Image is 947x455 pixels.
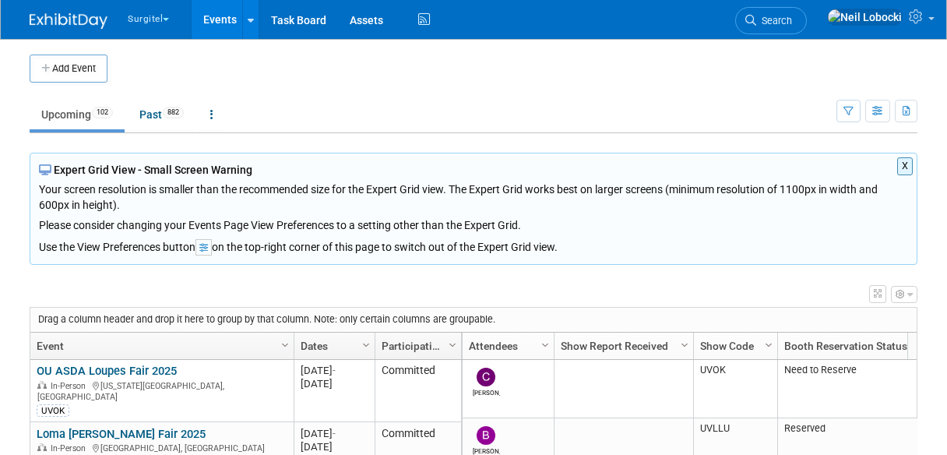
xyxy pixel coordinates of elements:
span: 102 [92,107,113,118]
span: In-Person [51,443,90,453]
a: Search [735,7,807,34]
span: - [333,428,336,439]
td: UVOK [693,360,777,419]
img: Neil Lobocki [827,9,903,26]
span: Column Settings [446,339,459,351]
div: Drag a column header and drop it here to group by that column. Note: only certain columns are gro... [30,308,917,333]
div: [DATE] [301,440,368,453]
img: In-Person Event [37,381,47,389]
span: Column Settings [539,339,551,351]
div: Your screen resolution is smaller than the recommended size for the Expert Grid view. The Expert ... [39,178,908,233]
a: Show Code [700,333,767,359]
button: X [897,157,914,175]
div: [US_STATE][GEOGRAPHIC_DATA], [GEOGRAPHIC_DATA] [37,379,287,402]
img: Chris Reidy [477,368,495,386]
a: Event [37,333,283,359]
div: UVOK [37,404,69,417]
span: Column Settings [360,339,372,351]
a: OU ASDA Loupes Fair 2025 [37,364,177,378]
a: Booth Reservation Status [784,333,919,359]
a: Attendees [469,333,544,359]
span: In-Person [51,381,90,391]
a: Column Settings [358,333,375,356]
a: Upcoming102 [30,100,125,129]
a: Column Settings [761,333,778,356]
a: Show Report Received [561,333,683,359]
div: Expert Grid View - Small Screen Warning [39,162,908,178]
a: Past882 [128,100,195,129]
div: [DATE] [301,427,368,440]
span: Column Settings [279,339,291,351]
img: Brian Craig [477,426,495,445]
a: Column Settings [277,333,294,356]
a: Loma [PERSON_NAME] Fair 2025 [37,427,206,441]
td: Need to Reserve [777,360,929,419]
span: - [333,365,336,376]
div: Use the View Preferences button on the top-right corner of this page to switch out of the Expert ... [39,233,908,256]
a: Participation [382,333,451,359]
div: [GEOGRAPHIC_DATA], [GEOGRAPHIC_DATA] [37,441,287,454]
img: In-Person Event [37,443,47,451]
a: Column Settings [677,333,694,356]
span: Search [756,15,792,26]
img: ExhibitDay [30,13,107,29]
span: Column Settings [762,339,775,351]
div: [DATE] [301,377,368,390]
button: Add Event [30,55,107,83]
div: Brian Craig [473,445,500,455]
span: 882 [163,107,184,118]
td: Committed [375,360,461,422]
div: Please consider changing your Events Page View Preferences to a setting other than the Expert Grid. [39,213,908,233]
span: Column Settings [678,339,691,351]
div: Chris Reidy [473,386,500,397]
a: Dates [301,333,364,359]
a: Column Settings [537,333,554,356]
div: [DATE] [301,364,368,377]
a: Column Settings [445,333,462,356]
